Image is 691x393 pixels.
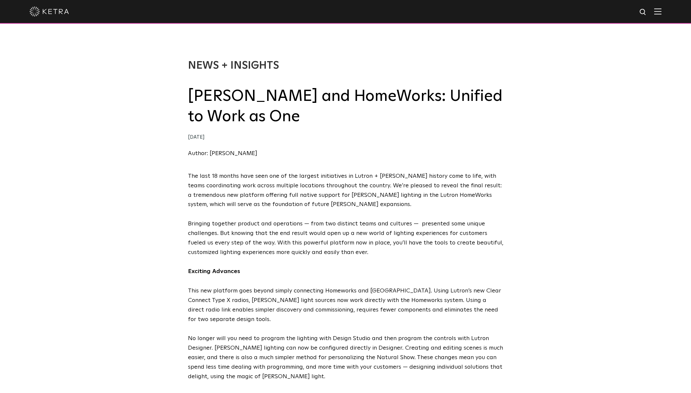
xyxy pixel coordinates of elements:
div: [DATE] [188,133,503,142]
p: No longer will you need to program the lighting with Design Studio and then program the controls ... [188,334,503,381]
img: Hamburger%20Nav.svg [654,8,661,14]
a: News + Insights [188,60,279,71]
p: Bringing together product and operations — from two distinct teams and cultures — presented some ... [188,219,503,257]
p: The last 18 months have seen one of the largest initiatives in Lutron + [PERSON_NAME] history com... [188,172,503,209]
a: Author: [PERSON_NAME] [188,150,257,156]
img: search icon [639,8,647,16]
h2: [PERSON_NAME] and HomeWorks: Unified to Work as One [188,86,503,127]
img: ketra-logo-2019-white [30,7,69,16]
strong: Exciting Advances [188,268,240,274]
p: This new platform goes beyond simply connecting Homeworks and [GEOGRAPHIC_DATA]. Using Lutron’s n... [188,286,503,324]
